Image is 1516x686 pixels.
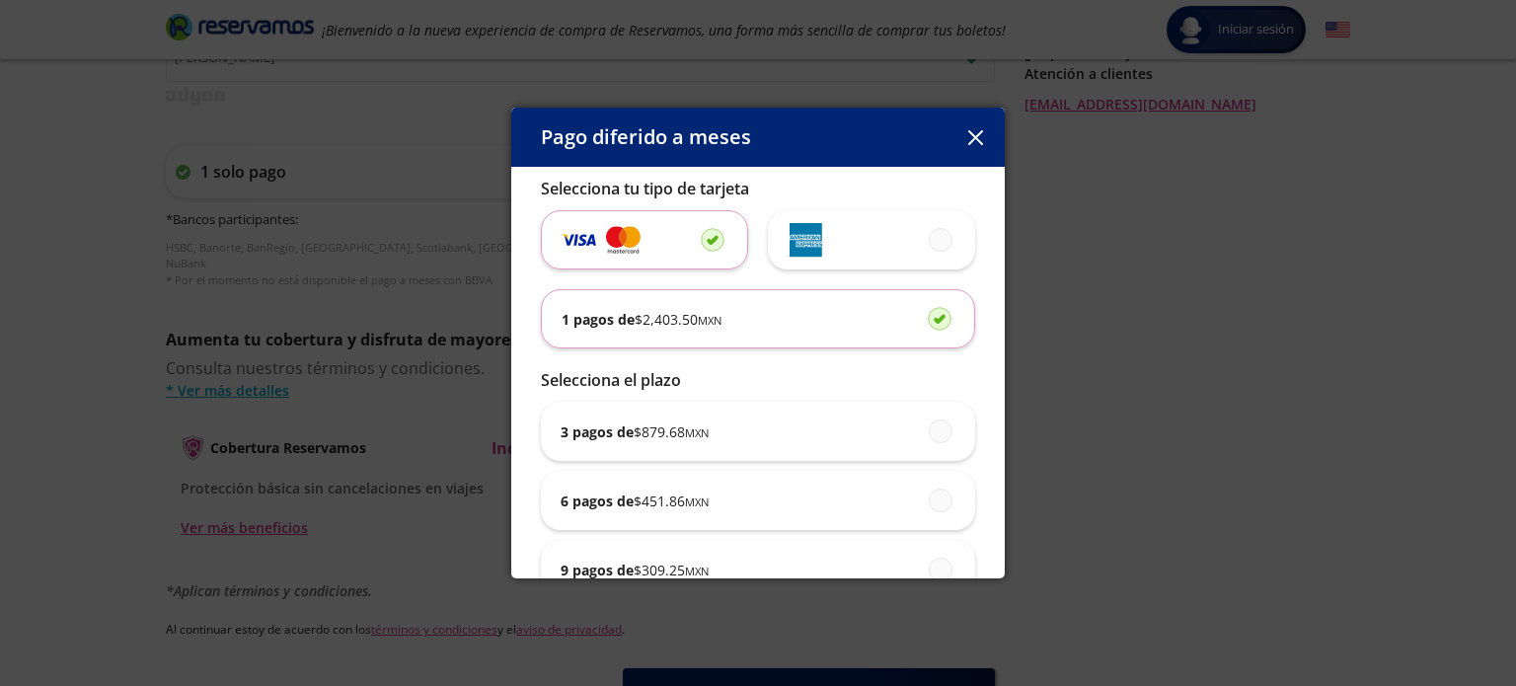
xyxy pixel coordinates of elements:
p: 1 pagos de [562,309,721,330]
small: MXN [685,564,709,578]
span: $ 309.25 [634,560,709,580]
span: $ 2,403.50 [635,309,721,330]
small: MXN [698,313,721,328]
img: svg+xml;base64,PD94bWwgdmVyc2lvbj0iMS4wIiBlbmNvZGluZz0iVVRGLTgiIHN0YW5kYWxvbmU9Im5vIj8+Cjxzdmcgd2... [606,224,641,256]
img: svg+xml;base64,PD94bWwgdmVyc2lvbj0iMS4wIiBlbmNvZGluZz0iVVRGLTgiIHN0YW5kYWxvbmU9Im5vIj8+Cjxzdmcgd2... [562,228,596,251]
p: Selecciona el plazo [541,368,975,392]
p: 6 pagos de [561,491,709,511]
img: svg+xml;base64,PD94bWwgdmVyc2lvbj0iMS4wIiBlbmNvZGluZz0iVVRGLTgiIHN0YW5kYWxvbmU9Im5vIj8+Cjxzdmcgd2... [788,223,822,258]
span: $ 879.68 [634,421,709,442]
small: MXN [685,425,709,440]
small: MXN [685,495,709,509]
p: Pago diferido a meses [541,122,751,152]
iframe: Messagebird Livechat Widget [1402,572,1496,666]
p: 3 pagos de [561,421,709,442]
span: $ 451.86 [634,491,709,511]
p: Selecciona tu tipo de tarjeta [541,177,975,200]
p: 9 pagos de [561,560,709,580]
